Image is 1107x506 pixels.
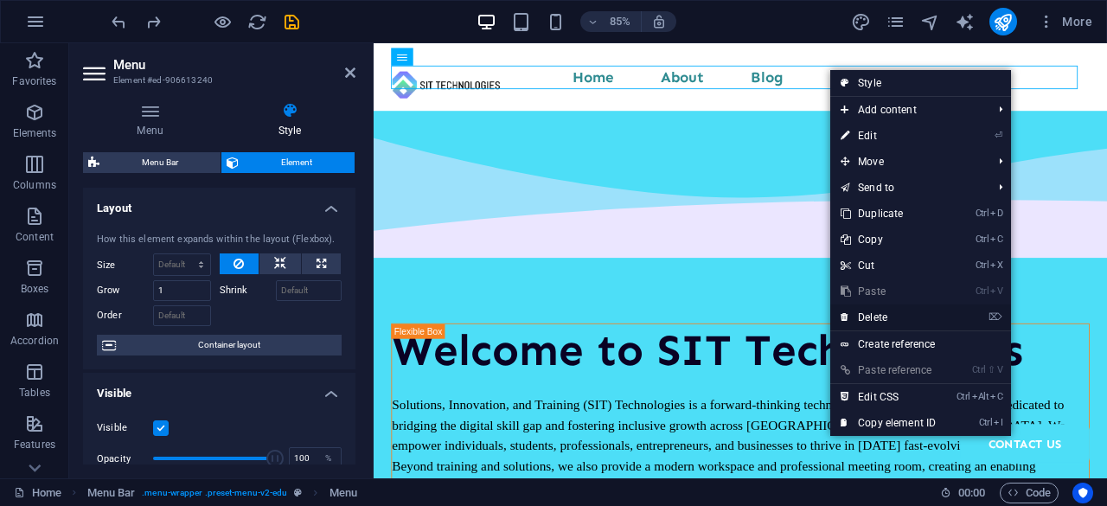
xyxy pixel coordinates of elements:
[142,483,287,503] span: . menu-wrapper .preset-menu-v2-edu
[1000,483,1059,503] button: Code
[10,334,59,348] p: Accordion
[976,234,989,245] i: Ctrl
[83,102,224,138] h4: Menu
[972,391,989,402] i: Alt
[317,448,341,469] div: %
[83,188,355,219] h4: Layout
[21,282,49,296] p: Boxes
[997,364,1002,375] i: V
[990,259,1002,271] i: X
[14,483,61,503] a: Click to cancel selection. Double-click to open Pages
[830,357,946,383] a: Ctrl⇧VPaste reference
[970,486,973,499] span: :
[87,483,357,503] nav: breadcrumb
[97,280,153,301] label: Grow
[87,483,136,503] span: Click to select. Double-click to edit
[988,364,995,375] i: ⇧
[995,130,1002,141] i: ⏎
[976,259,989,271] i: Ctrl
[14,438,55,452] p: Features
[830,123,946,149] a: ⏎Edit
[153,280,211,301] input: Default
[830,253,946,279] a: CtrlXCut
[955,12,975,32] i: AI Writer
[97,233,342,247] div: How this element expands within the layout (Flexbox).
[990,285,1002,297] i: V
[113,57,355,73] h2: Menu
[920,12,940,32] i: Navigator
[979,417,993,428] i: Ctrl
[990,391,1002,402] i: C
[976,208,989,219] i: Ctrl
[993,12,1013,32] i: Publish
[16,230,54,244] p: Content
[1008,483,1051,503] span: Code
[830,410,946,436] a: CtrlICopy element ID
[989,8,1017,35] button: publish
[886,12,905,32] i: Pages (Ctrl+Alt+S)
[1072,483,1093,503] button: Usercentrics
[13,178,56,192] p: Columns
[105,152,215,173] span: Menu Bar
[886,11,906,32] button: pages
[220,280,276,301] label: Shrink
[97,418,153,439] label: Visible
[955,11,976,32] button: text_generator
[830,175,985,201] a: Send to
[830,201,946,227] a: CtrlDDuplicate
[113,73,321,88] h3: Element #ed-906613240
[374,43,1107,478] iframe: To enrich screen reader interactions, please activate Accessibility in Grammarly extension settings
[13,126,57,140] p: Elements
[244,152,349,173] span: Element
[940,483,986,503] h6: Session time
[221,152,355,173] button: Element
[830,331,1011,357] a: Create reference
[224,102,355,138] h4: Style
[294,488,302,497] i: This element is a customizable preset
[830,70,1011,96] a: Style
[97,260,153,270] label: Size
[19,386,50,400] p: Tables
[830,384,946,410] a: CtrlAltCEdit CSS
[830,304,946,330] a: ⌦Delete
[957,391,970,402] i: Ctrl
[989,311,1002,323] i: ⌦
[1038,13,1092,30] span: More
[830,149,985,175] span: Move
[1031,8,1099,35] button: More
[330,483,357,503] span: Click to select. Double-click to edit
[97,305,153,326] label: Order
[920,11,941,32] button: navigator
[153,305,211,326] input: Default
[97,335,342,355] button: Container layout
[990,234,1002,245] i: C
[851,11,872,32] button: design
[121,335,336,355] span: Container layout
[994,417,1002,428] i: I
[83,152,221,173] button: Menu Bar
[12,74,56,88] p: Favorites
[830,97,985,123] span: Add content
[972,364,986,375] i: Ctrl
[990,208,1002,219] i: D
[958,483,985,503] span: 00 00
[830,227,946,253] a: CtrlCCopy
[830,279,946,304] a: CtrlVPaste
[97,454,153,464] label: Opacity
[83,373,355,404] h4: Visible
[276,280,342,301] input: Default
[976,285,989,297] i: Ctrl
